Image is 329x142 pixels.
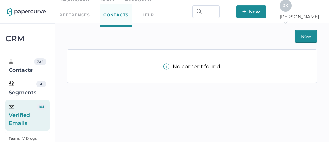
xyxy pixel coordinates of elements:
div: Contacts [9,58,34,74]
span: J K [283,3,288,8]
img: plus-white.e19ec114.svg [242,10,246,13]
div: 194 [37,103,46,110]
span: New [242,5,260,18]
span: New [301,30,311,42]
img: segments.b9481e3d.svg [9,81,14,86]
img: info-tooltip-active.a952ecf1.svg [163,63,169,70]
div: Segments [9,81,36,97]
button: New [295,30,317,43]
div: CRM [5,36,50,42]
span: IV Drugs [21,136,37,141]
img: papercurve-logo-colour.7244d18c.svg [7,8,46,16]
img: email-icon-black.c777dcea.svg [9,105,14,109]
div: Verified Emails [9,103,37,127]
i: arrow_right [283,20,288,25]
img: search.bf03fe8b.svg [197,9,202,14]
img: person.20a629c4.svg [9,59,13,64]
div: No content found [163,63,220,70]
div: 4 [36,81,46,87]
input: Search Workspace [192,5,220,18]
a: References [59,11,90,19]
span: [PERSON_NAME] [280,14,322,26]
a: Contacts [100,4,132,27]
div: 732 [34,58,46,65]
div: help [141,11,154,19]
button: New [236,5,266,18]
